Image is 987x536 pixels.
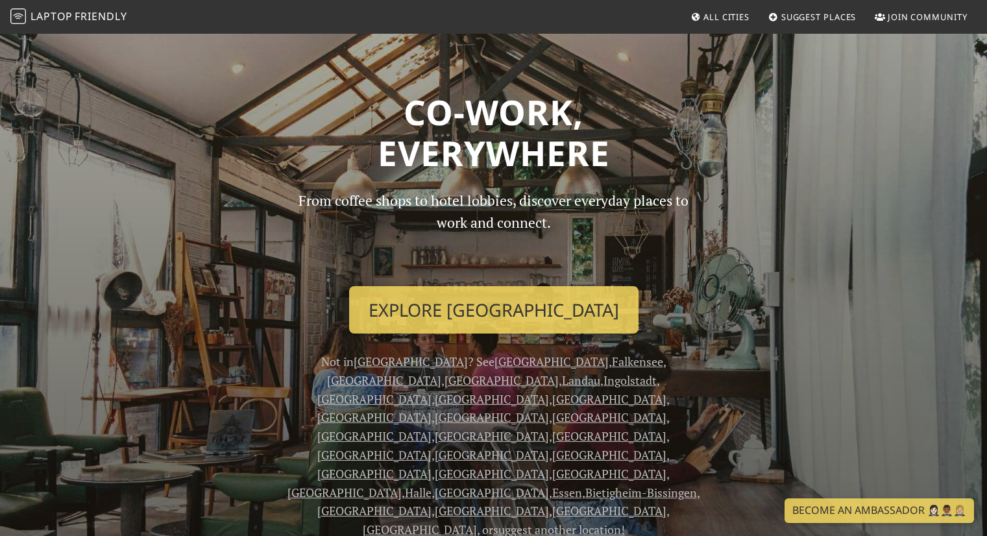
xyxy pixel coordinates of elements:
h1: Co-work, Everywhere [73,91,914,174]
a: [GEOGRAPHIC_DATA] [552,409,666,425]
a: [GEOGRAPHIC_DATA] [354,354,468,369]
a: [GEOGRAPHIC_DATA] [435,503,549,518]
a: [GEOGRAPHIC_DATA] [552,391,666,407]
a: [GEOGRAPHIC_DATA] [552,428,666,444]
span: Suggest Places [781,11,857,23]
a: Suggest Places [763,5,862,29]
a: Ingolstadt [603,372,657,388]
span: Join Community [888,11,968,23]
img: LaptopFriendly [10,8,26,24]
a: [GEOGRAPHIC_DATA] [552,503,666,518]
p: From coffee shops to hotel lobbies, discover everyday places to work and connect. [287,189,700,276]
a: [GEOGRAPHIC_DATA] [317,428,432,444]
a: Essen [552,485,582,500]
a: [GEOGRAPHIC_DATA] [445,372,559,388]
a: [GEOGRAPHIC_DATA] [435,485,549,500]
span: All Cities [703,11,749,23]
a: [GEOGRAPHIC_DATA] [435,466,549,481]
a: [GEOGRAPHIC_DATA] [552,447,666,463]
a: [GEOGRAPHIC_DATA] [317,447,432,463]
a: Bietigheim-Bissingen [585,485,697,500]
a: [GEOGRAPHIC_DATA] [317,503,432,518]
a: Falkensee [612,354,663,369]
a: Become an Ambassador 🤵🏻‍♀️🤵🏾‍♂️🤵🏼‍♀️ [785,498,974,523]
a: [GEOGRAPHIC_DATA] [327,372,441,388]
a: Halle [405,485,432,500]
a: LaptopFriendly LaptopFriendly [10,6,127,29]
a: [GEOGRAPHIC_DATA] [287,485,402,500]
a: [GEOGRAPHIC_DATA] [435,428,549,444]
span: Friendly [75,9,127,23]
a: [GEOGRAPHIC_DATA] [435,391,549,407]
a: [GEOGRAPHIC_DATA] [435,447,549,463]
a: All Cities [685,5,755,29]
a: [GEOGRAPHIC_DATA] [317,391,432,407]
a: Landau [562,372,600,388]
a: [GEOGRAPHIC_DATA] [435,409,549,425]
a: [GEOGRAPHIC_DATA] [552,466,666,481]
a: [GEOGRAPHIC_DATA] [317,466,432,481]
a: [GEOGRAPHIC_DATA] [317,409,432,425]
a: Explore [GEOGRAPHIC_DATA] [349,286,639,334]
a: Join Community [870,5,973,29]
a: [GEOGRAPHIC_DATA] [494,354,609,369]
span: Laptop [30,9,73,23]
